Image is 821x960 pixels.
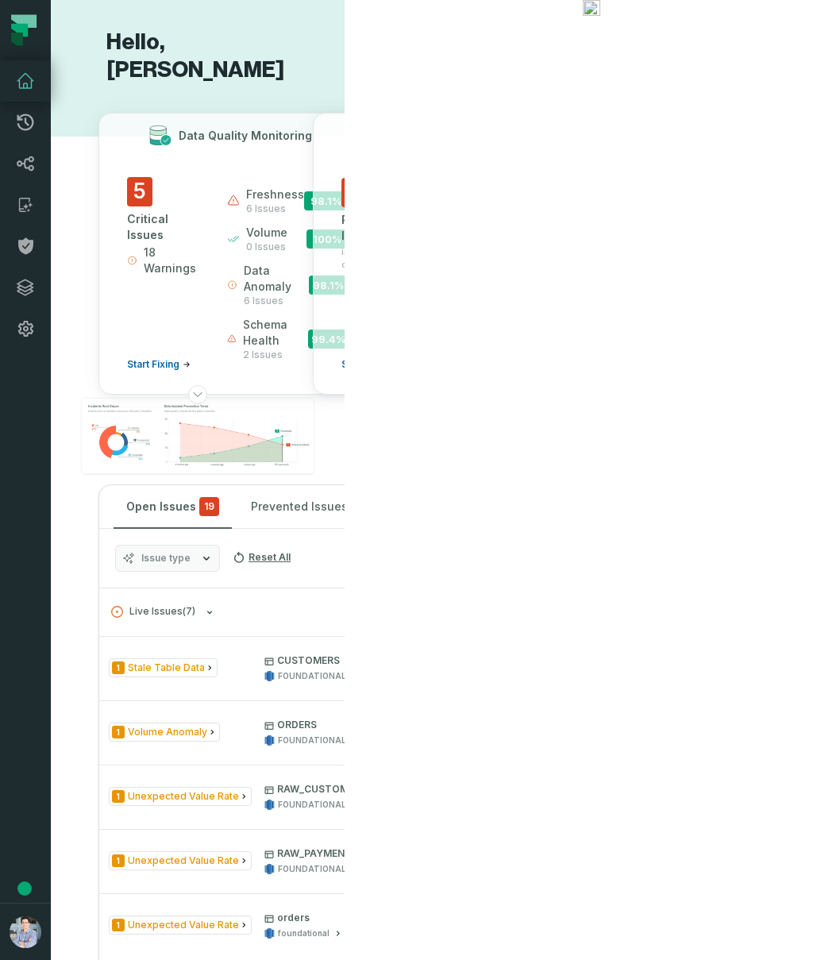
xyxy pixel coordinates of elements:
div: FOUNDATIONAL_DB [278,799,362,811]
span: 18 Warnings [144,245,199,276]
span: freshness [246,187,304,202]
p: ORDERS [264,719,498,731]
span: Issue Type [109,787,252,807]
span: Severity [112,726,125,738]
span: 6 issues [244,295,308,307]
span: 100 % [306,229,348,249]
a: Start Fixing [127,358,191,371]
span: 98.1 % [309,276,348,295]
button: Issue type [115,545,220,572]
button: Prevented Issues [238,485,380,528]
div: Pending Issues [341,212,413,244]
span: Start Fixing [127,358,179,371]
span: Issue Type [109,851,252,871]
div: FOUNDATIONAL_DB [278,670,362,682]
div: Critical Issues [127,211,199,243]
div: FOUNDATIONAL_DB [278,734,362,746]
p: orders [264,912,498,924]
span: 0 issues [246,241,287,253]
button: Open Issues [114,485,232,528]
p: CUSTOMERS [264,654,498,667]
h3: Data Quality Monitoring [179,128,312,144]
span: Start Fixing [341,358,394,371]
span: data anomaly [244,263,308,295]
button: Reset All [226,545,297,570]
img: Top graphs 1 [67,384,329,489]
div: Tooltip anchor [17,881,32,896]
button: Data Incident Prevention26Pending Issuesin Pull Request checksStart Fixing8Issues PreventedIn the... [313,113,576,395]
span: critical issues and errors combined [199,497,219,516]
span: Severity [112,790,125,803]
span: schema health [243,317,308,349]
span: 6 issues [246,202,304,215]
div: foundational [278,927,330,939]
span: 98.1 % [304,191,348,210]
span: Issue type [141,552,191,565]
a: Start Fixing [341,358,405,371]
img: avatar of Alon Nafta [10,916,41,948]
div: FOUNDATIONAL_DB [278,863,362,875]
span: Issue Type [109,916,252,935]
p: RAW_CUSTOMERS [264,783,498,796]
span: Severity [112,919,125,931]
span: 99.4 % [308,330,348,349]
p: RAW_PAYMENTS [264,847,498,860]
span: Severity [112,661,125,674]
span: volume [246,225,287,241]
span: Issue Type [109,723,220,742]
button: Data Quality Monitoring5Critical Issues18 WarningsStart Fixingfreshness6 issues98.1%volume0 issue... [98,113,362,395]
span: 26 [341,178,380,207]
span: in Pull Request checks [341,245,413,271]
span: 2 issues [243,349,308,361]
h1: Hello, [PERSON_NAME] [98,29,297,84]
span: Severity [112,854,125,867]
span: 5 [127,177,152,206]
button: Live Issues(7) [111,606,499,618]
span: Live Issues ( 7 ) [111,606,195,618]
span: Issue Type [109,658,218,678]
